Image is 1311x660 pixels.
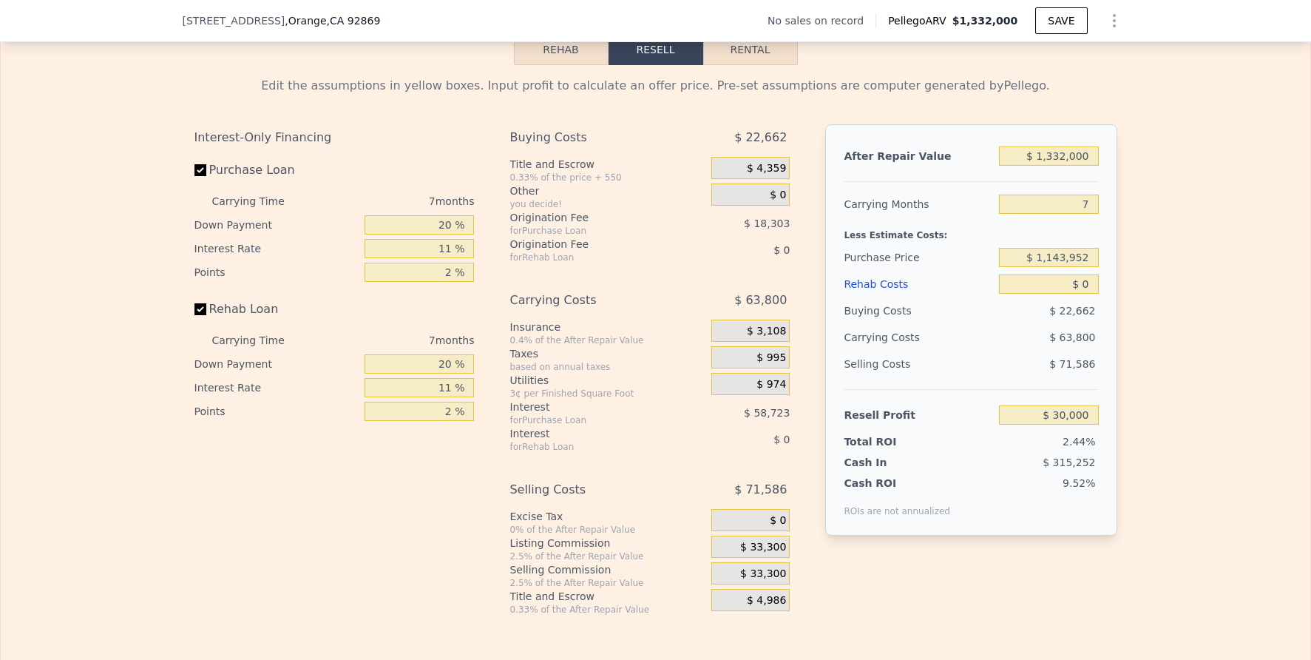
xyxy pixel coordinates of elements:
div: Carrying Costs [844,324,936,351]
button: Resell [609,34,703,65]
div: Carrying Time [212,189,308,213]
div: Title and Escrow [509,589,705,604]
button: Rental [703,34,798,65]
span: $ 315,252 [1043,457,1095,468]
div: Interest-Only Financing [194,124,475,151]
div: Listing Commission [509,536,705,550]
div: based on annual taxes [509,361,705,373]
div: Rehab Costs [844,271,993,297]
div: 7 months [314,189,475,213]
div: Other [509,183,705,198]
div: Interest [509,426,674,441]
div: 7 months [314,329,475,352]
button: Rehab [514,34,609,65]
span: $ 0 [770,189,786,202]
span: [STREET_ADDRESS] [183,13,285,28]
div: Selling Costs [844,351,993,377]
div: Resell Profit [844,402,993,428]
span: $ 18,303 [744,218,790,229]
div: Interest Rate [194,376,359,400]
div: Down Payment [194,352,359,376]
div: for Purchase Loan [509,225,674,237]
span: $ 4,359 [747,162,786,175]
div: for Purchase Loan [509,414,674,426]
div: Purchase Price [844,244,993,271]
div: Title and Escrow [509,157,705,172]
span: , Orange [285,13,380,28]
span: $ 71,586 [734,477,787,503]
span: $ 0 [773,244,790,256]
span: $ 33,300 [740,541,786,554]
div: Less Estimate Costs: [844,218,1098,244]
span: $ 22,662 [1049,305,1095,317]
span: 9.52% [1063,477,1095,489]
div: Down Payment [194,213,359,237]
label: Purchase Loan [194,157,359,183]
span: $ 974 [756,378,786,391]
div: 2.5% of the After Repair Value [509,577,705,589]
div: ROIs are not annualized [844,491,950,517]
div: Origination Fee [509,210,674,225]
div: 3¢ per Finished Square Foot [509,388,705,400]
div: for Rehab Loan [509,441,674,453]
span: $ 4,986 [747,594,786,607]
div: Points [194,400,359,423]
span: $ 71,586 [1049,358,1095,370]
div: 0% of the After Repair Value [509,524,705,536]
div: No sales on record [768,13,875,28]
div: Carrying Months [844,191,993,218]
span: $ 3,108 [747,325,786,338]
div: for Rehab Loan [509,252,674,263]
label: Rehab Loan [194,296,359,323]
div: Carrying Costs [509,287,674,314]
div: you decide! [509,198,705,210]
div: Carrying Time [212,329,308,352]
div: Buying Costs [509,124,674,151]
input: Purchase Loan [194,164,206,176]
input: Rehab Loan [194,303,206,315]
div: Edit the assumptions in yellow boxes. Input profit to calculate an offer price. Pre-set assumptio... [194,77,1117,95]
div: 0.4% of the After Repair Value [509,334,705,346]
div: Excise Tax [509,509,705,524]
div: Selling Costs [509,477,674,503]
div: After Repair Value [844,143,993,169]
span: $1,332,000 [952,15,1018,27]
span: $ 995 [756,351,786,365]
button: Show Options [1100,6,1129,36]
span: , CA 92869 [327,15,381,27]
span: $ 22,662 [734,124,787,151]
button: SAVE [1035,7,1087,34]
div: Cash In [844,455,936,470]
div: 0.33% of the After Repair Value [509,604,705,616]
span: $ 0 [770,514,786,528]
div: Insurance [509,320,705,334]
div: Total ROI [844,434,936,449]
span: 2.44% [1063,436,1095,448]
div: Selling Commission [509,562,705,577]
div: Cash ROI [844,476,950,491]
span: $ 63,800 [1049,331,1095,343]
span: Pellego ARV [888,13,952,28]
span: $ 0 [773,434,790,445]
span: $ 63,800 [734,287,787,314]
div: 2.5% of the After Repair Value [509,550,705,562]
div: 0.33% of the price + 550 [509,172,705,183]
div: Interest Rate [194,237,359,260]
div: Interest [509,400,674,414]
div: Origination Fee [509,237,674,252]
div: Utilities [509,373,705,388]
div: Points [194,260,359,284]
span: $ 58,723 [744,407,790,419]
div: Buying Costs [844,297,993,324]
div: Taxes [509,346,705,361]
span: $ 33,300 [740,568,786,581]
